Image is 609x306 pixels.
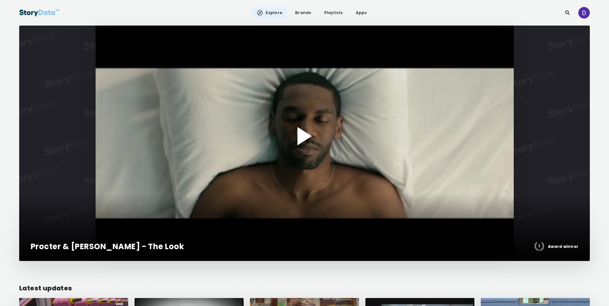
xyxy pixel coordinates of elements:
[19,7,59,19] img: StoryData Logo
[252,7,287,19] a: Explore
[351,7,372,19] a: Apps
[290,7,316,19] a: Brands
[319,7,348,19] a: Playlists
[19,283,590,293] div: Latest updates
[578,7,590,19] img: ACg8ocKzwPDiA-G5ZA1Mflw8LOlJAqwuiocHy5HQ8yAWPW50gy9RiA=s96-c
